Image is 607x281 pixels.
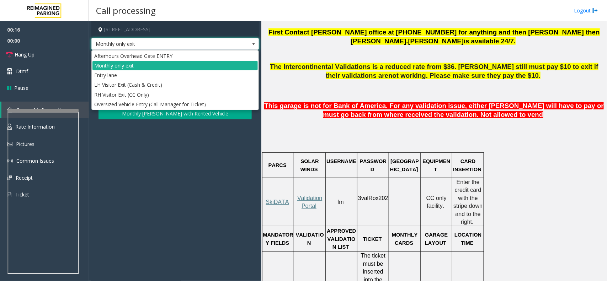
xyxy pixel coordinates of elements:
[300,158,319,172] span: SOLAR WINDS
[453,158,481,172] span: CARD INSERTION
[426,195,447,209] span: CC only facility.
[7,175,12,180] img: 'icon'
[92,90,258,99] li: RH Visitor Exit (CC Only)
[425,232,448,245] span: GARAGE LAYOUT
[408,37,464,45] span: [PERSON_NAME]
[7,107,12,113] img: 'icon'
[16,107,68,113] span: General Information
[92,61,258,70] li: Monthly only exit
[574,7,598,14] a: Logout
[7,142,12,146] img: 'icon'
[268,162,287,168] span: PARCS
[1,102,89,118] a: General Information
[363,236,382,242] span: TICKET
[92,99,258,109] li: Oversized Vehicle Entry (Call Manager for Ticket)
[7,124,12,130] img: 'icon'
[327,228,356,250] span: APPROVED VALIDATION LIST
[91,21,259,38] h4: [STREET_ADDRESS]
[14,84,28,92] span: Pause
[360,158,387,172] span: PASSWORD
[337,199,344,205] span: fm
[15,51,34,58] span: Hang Up
[16,67,28,75] span: Dtmf
[422,158,450,172] span: EQUIPMENT
[592,7,598,14] img: logout
[264,102,604,118] span: This garage is not for Bank of America. For any validation issue, either [PERSON_NAME] will have ...
[388,72,541,79] span: not working. Please make sure they pay the $10.
[263,232,293,245] span: MANDATORY FIELDS
[268,28,600,45] span: First Contact [PERSON_NAME] office at [PHONE_NUMBER] for anything and then [PERSON_NAME] then [PE...
[92,2,159,19] h3: Call processing
[266,199,289,205] a: SkiDATA
[92,51,258,61] li: Afterhours Overhead Gate ENTRY
[7,158,13,164] img: 'icon'
[7,191,12,198] img: 'icon'
[297,195,322,209] span: Validation Portal
[453,179,483,225] span: Enter the credit card with the stripe down and to the right.
[390,158,419,172] span: [GEOGRAPHIC_DATA]
[454,232,482,245] span: LOCATION TIME
[266,199,289,205] span: SkiDATA
[297,195,322,209] a: Validation Portal
[92,70,258,80] li: Entry lane
[92,38,225,50] span: Monthly only exit
[98,108,252,120] button: Monthly [PERSON_NAME] with Rented Vehicle
[92,80,258,90] li: LH Visitor Exit (Cash & Credit)
[326,158,356,164] span: USERNAME
[296,232,324,245] span: VALIDATION
[392,232,417,245] span: MONTHLY CARDS
[358,195,388,201] span: 3valRox202
[270,63,598,79] span: The Intercontinental Validations is a reduced rate from $36. [PERSON_NAME] still must pay $10 to ...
